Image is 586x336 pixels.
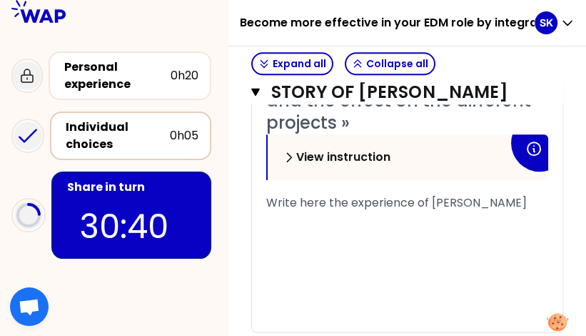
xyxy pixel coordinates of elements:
h3: Story of [PERSON_NAME] [271,81,514,104]
div: 0h20 [171,67,198,84]
div: Share in turn [67,179,198,196]
button: SK [535,11,575,34]
p: View instruction [296,149,390,166]
button: Story of [PERSON_NAME] [251,81,563,104]
span: Write here the experience of [PERSON_NAME] [266,194,527,211]
p: 30:40 [80,202,183,252]
div: Personal experience [64,59,171,93]
button: Collapse all [345,52,435,75]
a: Open chat [10,287,49,326]
div: Individual choices [66,119,170,153]
p: SK [540,16,553,30]
button: Expand all [251,52,333,75]
div: 0h05 [170,127,198,144]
